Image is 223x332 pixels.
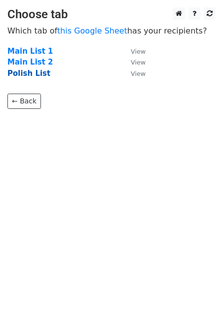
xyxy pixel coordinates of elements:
a: Polish List [7,69,50,78]
a: this Google Sheet [57,26,127,35]
small: View [131,48,146,55]
a: View [121,58,146,66]
small: View [131,59,146,66]
a: Main List 1 [7,47,53,56]
h3: Choose tab [7,7,216,22]
a: Main List 2 [7,58,53,66]
small: View [131,70,146,77]
a: ← Back [7,94,41,109]
a: View [121,69,146,78]
p: Which tab of has your recipients? [7,26,216,36]
a: View [121,47,146,56]
iframe: Chat Widget [174,285,223,332]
